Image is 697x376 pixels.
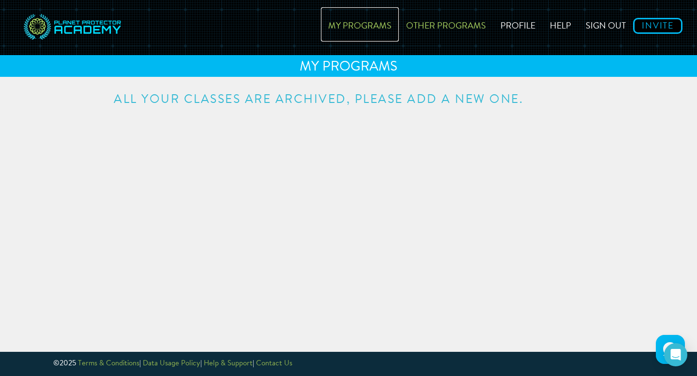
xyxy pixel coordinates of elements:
[60,360,76,367] span: 2025
[664,343,687,366] div: Open Intercom Messenger
[204,360,253,367] a: Help & Support
[200,360,202,367] span: |
[578,7,633,42] a: Sign out
[139,360,141,367] span: |
[78,360,139,367] a: Terms & Conditions
[321,7,399,42] a: My Programs
[399,7,493,42] a: Other Programs
[543,7,578,42] a: Help
[653,333,687,366] iframe: HelpCrunch
[633,18,682,34] a: Invite
[114,94,583,106] h3: All your classes are archived, please add a new one.
[256,360,292,367] a: Contact Us
[53,360,60,367] span: ©
[493,7,543,42] a: Profile
[22,7,123,48] img: svg+xml;base64,PD94bWwgdmVyc2lvbj0iMS4wIiBlbmNvZGluZz0idXRmLTgiPz4NCjwhLS0gR2VuZXJhdG9yOiBBZG9iZS...
[253,360,254,367] span: |
[143,360,200,367] a: Data Usage Policy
